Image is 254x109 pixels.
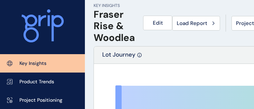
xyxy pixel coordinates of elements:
[94,9,135,44] h1: Fraser Rise & Woodlea
[143,16,172,30] button: Edit
[172,16,220,31] button: Load Report
[19,78,54,85] p: Product Trends
[94,3,135,9] p: KEY INSIGHTS
[19,60,46,67] p: Key Insights
[19,97,62,104] p: Project Positioning
[102,51,135,64] p: Lot Journey
[177,20,207,27] span: Load Report
[153,19,163,26] span: Edit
